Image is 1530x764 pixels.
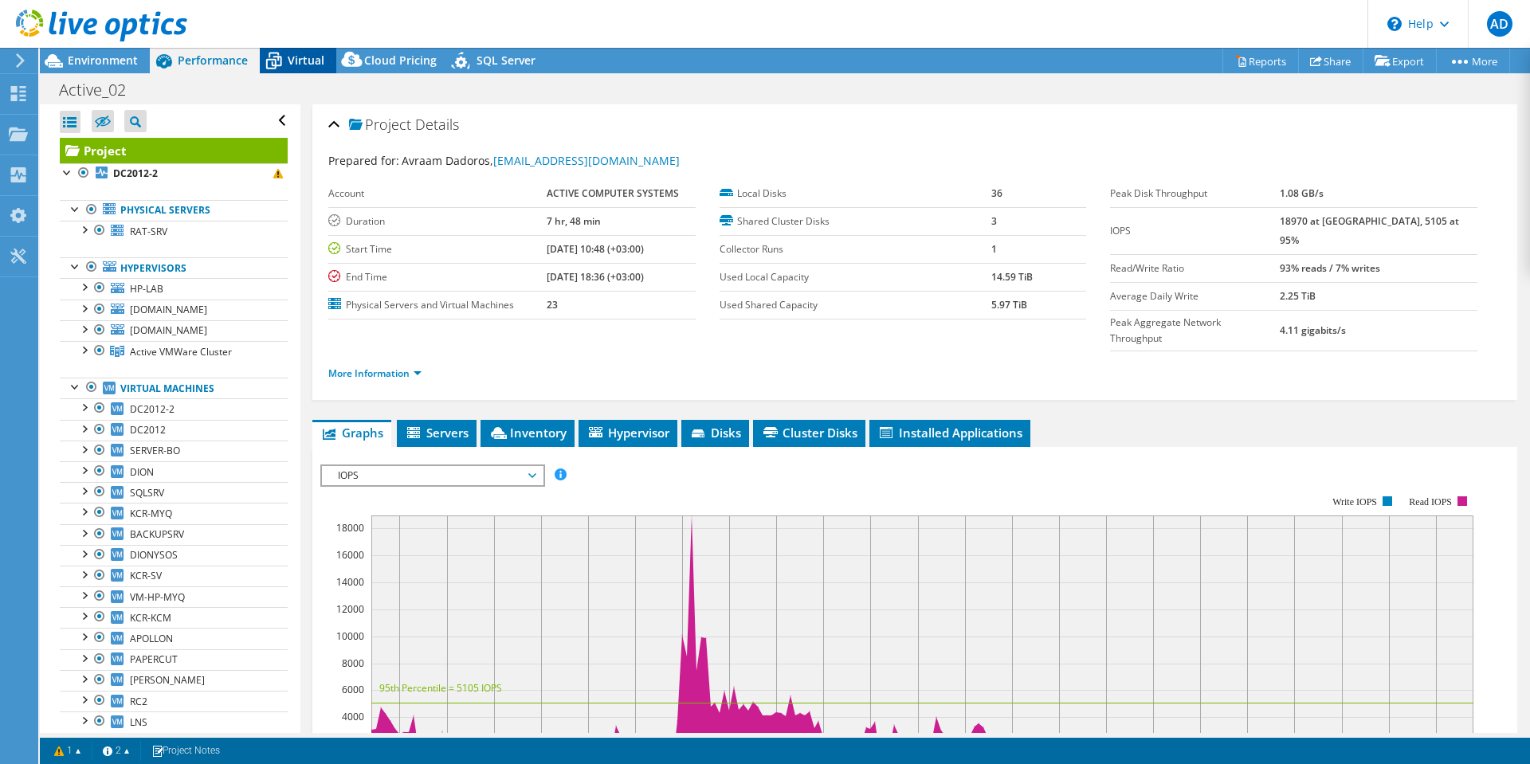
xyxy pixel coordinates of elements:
[991,186,1002,200] b: 36
[1387,17,1402,31] svg: \n
[178,53,248,68] span: Performance
[1436,49,1510,73] a: More
[328,297,547,313] label: Physical Servers and Virtual Machines
[1280,261,1380,275] b: 93% reads / 7% writes
[52,81,151,99] h1: Active_02
[60,420,288,441] a: DC2012
[130,569,162,582] span: KCR-SV
[130,345,232,358] span: Active VMWare Cluster
[349,117,411,133] span: Project
[60,586,288,607] a: VM-HP-MYQ
[1110,288,1280,304] label: Average Daily Write
[130,632,173,645] span: APOLLON
[328,269,547,285] label: End Time
[130,323,207,337] span: [DOMAIN_NAME]
[405,425,469,441] span: Servers
[1222,49,1299,73] a: Reports
[130,225,167,238] span: RAT-SRV
[60,566,288,586] a: KCR-SV
[60,711,288,732] a: LNS
[1110,223,1280,239] label: IOPS
[720,241,991,257] label: Collector Runs
[1280,289,1316,303] b: 2.25 TiB
[60,461,288,482] a: DION
[130,465,154,479] span: DION
[342,656,364,670] text: 8000
[60,628,288,648] a: APOLLON
[130,590,185,604] span: VM-HP-MYQ
[547,214,601,228] b: 7 hr, 48 min
[320,425,383,441] span: Graphs
[1110,261,1280,276] label: Read/Write Ratio
[336,521,364,535] text: 18000
[720,269,991,285] label: Used Local Capacity
[60,163,288,184] a: DC2012-2
[130,611,171,625] span: KCR-KCM
[336,602,364,616] text: 12000
[328,214,547,229] label: Duration
[379,681,502,695] text: 95th Percentile = 5105 IOPS
[547,242,644,256] b: [DATE] 10:48 (+03:00)
[60,482,288,503] a: SQLSRV
[328,186,547,202] label: Account
[1280,186,1324,200] b: 1.08 GB/s
[477,53,535,68] span: SQL Server
[720,186,991,202] label: Local Disks
[877,425,1022,441] span: Installed Applications
[402,153,680,168] span: Avraam Dadoros,
[130,715,147,729] span: LNS
[330,466,535,485] span: IOPS
[415,115,459,134] span: Details
[60,441,288,461] a: SERVER-BO
[60,278,288,299] a: HP-LAB
[1487,11,1512,37] span: AD
[328,366,422,380] a: More Information
[60,503,288,523] a: KCR-MYQ
[130,507,172,520] span: KCR-MYQ
[130,444,180,457] span: SERVER-BO
[1298,49,1363,73] a: Share
[60,320,288,341] a: [DOMAIN_NAME]
[1410,496,1453,507] text: Read IOPS
[1110,186,1280,202] label: Peak Disk Throughput
[991,214,997,228] b: 3
[336,629,364,643] text: 10000
[130,652,178,666] span: PAPERCUT
[328,241,547,257] label: Start Time
[60,257,288,278] a: Hypervisors
[1110,315,1280,347] label: Peak Aggregate Network Throughput
[493,153,680,168] a: [EMAIL_ADDRESS][DOMAIN_NAME]
[991,298,1027,311] b: 5.97 TiB
[130,423,166,437] span: DC2012
[60,524,288,545] a: BACKUPSRV
[68,53,138,68] span: Environment
[991,270,1033,284] b: 14.59 TiB
[43,741,92,761] a: 1
[342,683,364,696] text: 6000
[991,242,997,256] b: 1
[689,425,741,441] span: Disks
[60,300,288,320] a: [DOMAIN_NAME]
[547,298,558,311] b: 23
[60,545,288,566] a: DIONYSOS
[60,607,288,628] a: KCR-KCM
[720,297,991,313] label: Used Shared Capacity
[130,402,175,416] span: DC2012-2
[1363,49,1437,73] a: Export
[130,303,207,316] span: [DOMAIN_NAME]
[130,548,178,562] span: DIONYSOS
[586,425,669,441] span: Hypervisor
[130,673,205,687] span: [PERSON_NAME]
[547,186,679,200] b: ACTIVE COMPUTER SYSTEMS
[60,138,288,163] a: Project
[60,341,288,362] a: Active VMWare Cluster
[130,695,147,708] span: RC2
[60,378,288,398] a: Virtual Machines
[60,691,288,711] a: RC2
[1332,496,1377,507] text: Write IOPS
[130,486,164,500] span: SQLSRV
[488,425,567,441] span: Inventory
[60,200,288,221] a: Physical Servers
[364,53,437,68] span: Cloud Pricing
[547,270,644,284] b: [DATE] 18:36 (+03:00)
